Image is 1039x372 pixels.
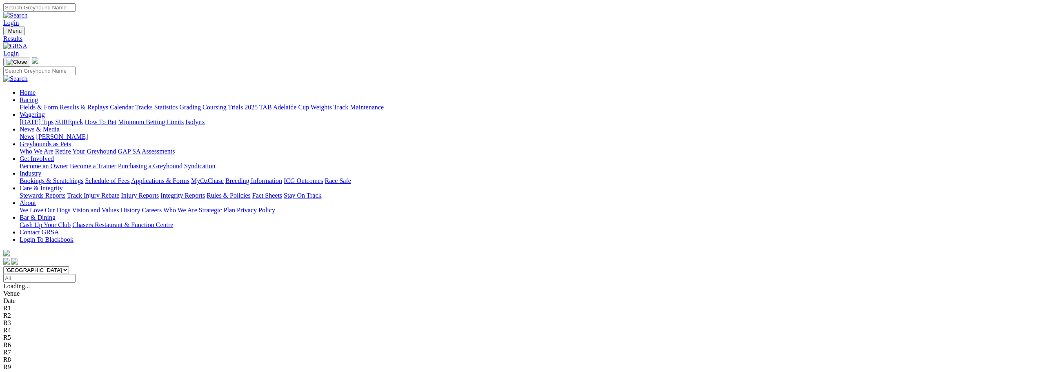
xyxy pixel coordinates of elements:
a: Wagering [20,111,45,118]
span: Menu [8,28,22,34]
div: R8 [3,356,1036,363]
a: [DATE] Tips [20,118,53,125]
a: Track Maintenance [334,104,384,111]
div: R9 [3,363,1036,371]
a: Stay On Track [284,192,321,199]
a: Become a Trainer [70,163,116,169]
div: Care & Integrity [20,192,1036,199]
a: History [120,207,140,214]
div: About [20,207,1036,214]
a: Coursing [202,104,227,111]
div: Get Involved [20,163,1036,170]
a: Login [3,50,19,57]
a: About [20,199,36,206]
div: R4 [3,327,1036,334]
a: We Love Our Dogs [20,207,70,214]
img: Search [3,12,28,19]
a: Stewards Reports [20,192,65,199]
img: logo-grsa-white.png [32,57,38,64]
a: Greyhounds as Pets [20,140,71,147]
img: GRSA [3,42,27,50]
a: ICG Outcomes [284,177,323,184]
div: R3 [3,319,1036,327]
a: Retire Your Greyhound [55,148,116,155]
img: logo-grsa-white.png [3,250,10,256]
a: Bookings & Scratchings [20,177,83,184]
div: Racing [20,104,1036,111]
a: Care & Integrity [20,185,63,192]
a: Chasers Restaurant & Function Centre [72,221,173,228]
a: Vision and Values [72,207,119,214]
a: Schedule of Fees [85,177,129,184]
a: Login To Blackbook [20,236,73,243]
a: Who We Are [163,207,197,214]
a: Results & Replays [60,104,108,111]
a: Login [3,19,19,26]
a: Tracks [135,104,153,111]
a: Statistics [154,104,178,111]
a: Minimum Betting Limits [118,118,184,125]
a: News [20,133,34,140]
a: Injury Reports [121,192,159,199]
a: Results [3,35,1036,42]
div: R6 [3,341,1036,349]
div: Date [3,297,1036,305]
a: Trials [228,104,243,111]
a: Contact GRSA [20,229,59,236]
a: Get Involved [20,155,54,162]
input: Search [3,67,76,75]
a: Rules & Policies [207,192,251,199]
a: Breeding Information [225,177,282,184]
div: Bar & Dining [20,221,1036,229]
a: Isolynx [185,118,205,125]
a: SUREpick [55,118,83,125]
a: Race Safe [325,177,351,184]
a: Grading [180,104,201,111]
input: Search [3,3,76,12]
a: Integrity Reports [160,192,205,199]
a: Privacy Policy [237,207,275,214]
a: Cash Up Your Club [20,221,71,228]
a: Bar & Dining [20,214,56,221]
img: Close [7,59,27,65]
a: Fields & Form [20,104,58,111]
a: Who We Are [20,148,53,155]
div: Greyhounds as Pets [20,148,1036,155]
a: Weights [311,104,332,111]
a: Careers [142,207,162,214]
button: Toggle navigation [3,58,30,67]
a: News & Media [20,126,60,133]
a: How To Bet [85,118,117,125]
div: Industry [20,177,1036,185]
a: Calendar [110,104,133,111]
div: R7 [3,349,1036,356]
div: News & Media [20,133,1036,140]
a: Syndication [184,163,215,169]
a: Industry [20,170,41,177]
a: MyOzChase [191,177,224,184]
input: Select date [3,274,76,283]
div: Wagering [20,118,1036,126]
a: Track Injury Rebate [67,192,119,199]
a: Home [20,89,36,96]
a: Become an Owner [20,163,68,169]
a: Applications & Forms [131,177,189,184]
a: Fact Sheets [252,192,282,199]
a: Racing [20,96,38,103]
span: Loading... [3,283,30,290]
a: GAP SA Assessments [118,148,175,155]
img: facebook.svg [3,258,10,265]
a: 2025 TAB Adelaide Cup [245,104,309,111]
a: Strategic Plan [199,207,235,214]
button: Toggle navigation [3,27,25,35]
img: twitter.svg [11,258,18,265]
div: R1 [3,305,1036,312]
img: Search [3,75,28,82]
div: R5 [3,334,1036,341]
a: [PERSON_NAME] [36,133,88,140]
a: Purchasing a Greyhound [118,163,182,169]
div: R2 [3,312,1036,319]
div: Venue [3,290,1036,297]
